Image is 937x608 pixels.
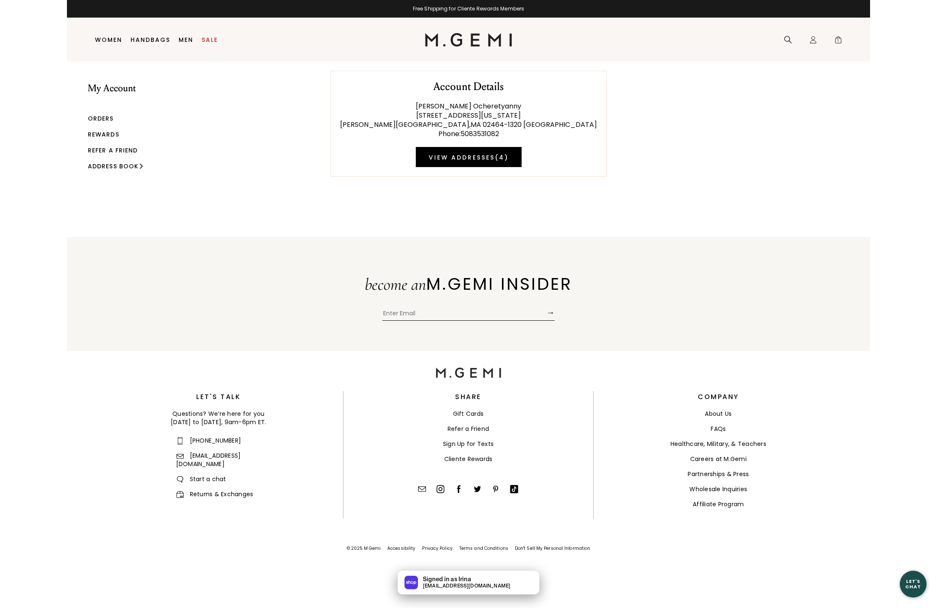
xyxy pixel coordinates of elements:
[416,147,522,167] a: View Addresses(4)
[179,36,193,43] a: Men
[711,425,726,433] a: FAQs
[177,491,184,498] img: Returns and Exchanges
[698,394,739,399] h3: Company
[347,545,381,552] div: © 2025 M.Gemi
[705,410,732,418] a: About Us
[425,33,512,46] img: M.Gemi
[177,476,183,483] img: Contact us: chat
[88,83,146,115] li: My Account
[88,162,138,170] a: Address Book
[693,500,744,508] a: Affiliate Program
[176,451,241,468] a: Contact us: email[EMAIL_ADDRESS][DOMAIN_NAME]
[95,36,122,43] a: Women
[387,545,415,551] span: Accessibility
[473,485,481,493] img: Twitter/
[365,274,426,294] span: become an
[459,545,508,551] a: Terms and Conditions
[433,80,504,93] h2: Account Details
[455,485,463,493] img: Facebook/
[515,545,590,551] a: Don't Sell My Personal Information
[176,475,226,483] span: Start a chat
[88,146,138,155] a: Refer a Friend
[340,120,597,129] div: [PERSON_NAME][GEOGRAPHIC_DATA] , MA 02464-1320 [GEOGRAPHIC_DATA]
[140,163,143,169] img: small chevron
[202,36,218,43] a: Sale
[176,490,253,498] a: Returns and ExchangesReturns & Exchanges
[88,114,114,123] a: Orders
[422,545,452,551] a: Privacy Policy
[443,440,494,448] a: Sign Up for Texts
[834,37,842,46] span: 1
[94,394,343,399] h3: Let's Talk
[436,368,502,378] img: M.Gemi
[448,425,489,433] a: Refer a Friend
[176,436,241,445] a: Contact us: phone[PHONE_NUMBER]
[510,485,518,493] img: TikTok/
[689,485,747,493] a: Wholesale Inquiries
[418,485,426,493] img: Contact Us
[688,470,749,478] a: Partnerships & Press
[382,308,546,321] input: Enter Email
[455,394,481,399] h3: Share
[426,272,572,296] span: M.GEMI INSIDER
[340,111,597,120] div: [STREET_ADDRESS][US_STATE]
[671,440,766,448] a: Healthcare, Military, & Teachers
[131,36,170,43] a: Handbags
[444,455,493,463] a: Cliente Rewards
[67,5,870,12] div: Free Shipping for Cliente Rewards Members
[436,485,445,493] img: Instagram/
[178,437,182,445] img: Contact us: phone
[88,130,119,139] a: Rewards
[453,410,484,418] a: Gift Cards
[340,102,597,111] div: [PERSON_NAME] Ocheretyanny
[340,129,597,139] div: Phone : 5083531082
[177,454,184,459] img: Contact us: email
[492,485,500,493] img: Pinterest/
[546,304,555,321] button: →
[94,410,343,426] div: Questions? We’re here for you [DATE] to [DATE], 9am-6pm ET.
[690,455,747,463] a: Careers at M.Gemi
